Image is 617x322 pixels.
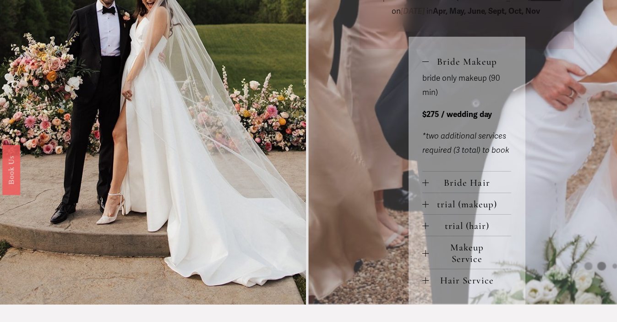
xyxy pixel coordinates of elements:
[422,269,511,290] button: Hair Service
[433,6,540,16] strong: Apr, May, June, Sept, Oct, Nov
[422,172,511,193] button: Bride Hair
[425,6,542,16] span: in
[429,242,511,265] span: Makeup Service
[429,275,511,286] span: Hair Service
[422,110,492,119] strong: $275 / wedding day
[422,236,511,269] button: Makeup Service
[422,72,511,171] div: Bride Makeup
[429,177,511,189] span: Bride Hair
[429,199,511,210] span: trial (makeup)
[422,193,511,214] button: trial (makeup)
[429,56,511,67] span: Bride Makeup
[422,50,511,72] button: Bride Makeup
[422,131,509,155] em: *two additional services required (3 total) to book
[429,220,511,232] span: trial (hair)
[2,145,20,195] a: Book Us
[401,6,425,16] em: [DATE]
[422,215,511,236] button: trial (hair)
[422,72,511,100] p: bride only makeup (90 min)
